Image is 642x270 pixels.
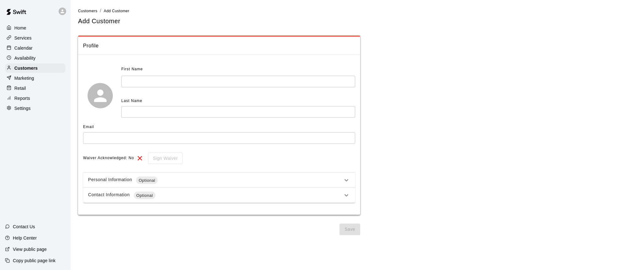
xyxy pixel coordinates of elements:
span: Optional [134,192,155,199]
p: Settings [14,105,31,111]
p: Copy public page link [13,257,55,264]
p: Home [14,25,26,31]
a: Availability [5,53,66,63]
a: Marketing [5,73,66,83]
p: Help Center [13,235,37,241]
a: Calendar [5,43,66,53]
p: Reports [14,95,30,101]
a: Home [5,23,66,33]
span: Waiver Acknowledged: No [83,153,134,163]
span: Customers [78,9,97,13]
a: Services [5,33,66,43]
nav: breadcrumb [78,8,634,14]
div: Contact Information [88,192,343,199]
span: Profile [83,42,355,50]
a: Customers [5,63,66,73]
p: Marketing [14,75,34,81]
a: Customers [78,8,97,13]
h5: Add Customer [78,17,120,25]
span: Last Name [121,99,142,103]
span: Optional [136,177,158,184]
a: Reports [5,94,66,103]
p: Customers [14,65,38,71]
p: Contact Us [13,224,35,230]
p: Availability [14,55,36,61]
div: Contact InformationOptional [83,188,355,203]
div: Personal Information [88,176,343,184]
a: Settings [5,104,66,113]
span: Email [83,125,94,129]
div: To sign waivers in admin, this feature must be enabled in general settings [144,153,183,164]
p: View public page [13,246,47,252]
p: Retail [14,85,26,91]
span: Add Customer [104,9,129,13]
span: First Name [121,64,143,74]
a: Retail [5,84,66,93]
p: Services [14,35,32,41]
div: Personal InformationOptional [83,173,355,188]
li: / [100,8,101,14]
p: Calendar [14,45,33,51]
